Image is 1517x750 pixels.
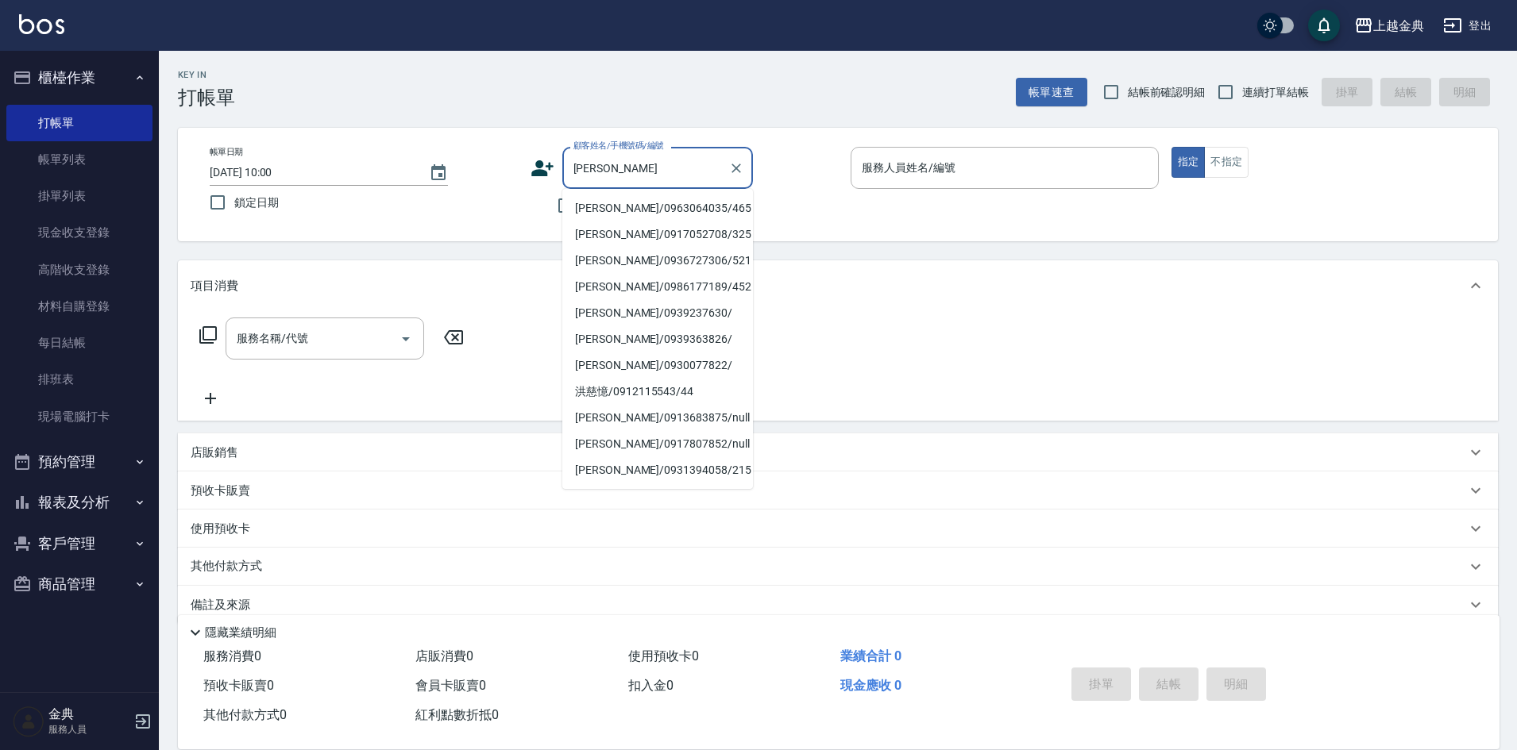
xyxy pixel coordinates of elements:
input: YYYY/MM/DD hh:mm [210,160,413,186]
li: [PERSON_NAME]/0931394058/215 [562,457,753,483]
span: 鎖定日期 [234,194,279,211]
h3: 打帳單 [178,87,235,109]
span: 現金應收 0 [840,678,901,693]
button: Open [393,326,419,352]
div: 使用預收卡 [178,510,1498,548]
span: 連續打單結帳 [1242,84,1309,101]
button: 登出 [1437,11,1498,40]
button: 報表及分析 [6,482,152,523]
p: 隱藏業績明細 [205,625,276,641]
p: 備註及來源 [191,597,250,613]
div: 備註及來源 [178,586,1498,624]
button: 櫃檯作業 [6,57,152,98]
button: 商品管理 [6,563,152,605]
a: 每日結帳 [6,325,152,361]
li: [PERSON_NAME]/0963064035/465 [562,195,753,221]
h5: 金典 [48,706,129,722]
button: 帳單速查 [1016,78,1087,107]
p: 服務人員 [48,722,129,737]
a: 掛單列表 [6,178,152,214]
span: 業績合計 0 [840,648,901,663]
span: 預收卡販賣 0 [203,678,274,693]
span: 結帳前確認明細 [1128,84,1206,101]
div: 店販銷售 [178,433,1498,471]
li: [PERSON_NAME]/0939237630/ [562,300,753,326]
button: Clear [725,157,747,179]
span: 紅利點數折抵 0 [415,707,499,722]
button: 不指定 [1204,147,1249,178]
span: 扣入金 0 [628,678,674,693]
li: [PERSON_NAME]/0975023383/47 [562,483,753,510]
button: 上越金典 [1348,10,1430,42]
span: 使用預收卡 0 [628,648,699,663]
p: 項目消費 [191,278,238,294]
a: 帳單列表 [6,141,152,178]
li: [PERSON_NAME]/0986177189/452 [562,274,753,300]
label: 顧客姓名/手機號碼/編號 [573,140,664,152]
img: Person [13,706,44,737]
li: [PERSON_NAME]/0917807852/null [562,431,753,457]
p: 其他付款方式 [191,558,270,575]
img: Logo [19,14,64,34]
p: 使用預收卡 [191,521,250,537]
button: save [1308,10,1340,41]
button: Choose date, selected date is 2025-09-14 [419,154,457,192]
li: [PERSON_NAME]/0936727306/521 [562,248,753,274]
span: 店販消費 0 [415,648,473,663]
li: [PERSON_NAME]/0913683875/null [562,405,753,431]
li: [PERSON_NAME]/0939363826/ [562,326,753,352]
div: 其他付款方式 [178,548,1498,586]
button: 客戶管理 [6,523,152,564]
label: 帳單日期 [210,146,243,158]
span: 服務消費 0 [203,648,261,663]
div: 預收卡販賣 [178,471,1498,510]
button: 指定 [1172,147,1206,178]
a: 打帳單 [6,105,152,141]
a: 材料自購登錄 [6,288,152,325]
li: 洪慈憶/0912115543/44 [562,379,753,405]
div: 上越金典 [1373,16,1424,36]
a: 排班表 [6,361,152,398]
span: 會員卡販賣 0 [415,678,486,693]
a: 高階收支登錄 [6,252,152,288]
button: 預約管理 [6,441,152,483]
li: [PERSON_NAME]/0917052708/325 [562,221,753,248]
li: [PERSON_NAME]/0930077822/ [562,352,753,379]
span: 其他付款方式 0 [203,707,287,722]
a: 現場電腦打卡 [6,398,152,435]
a: 現金收支登錄 [6,214,152,251]
div: 項目消費 [178,260,1498,311]
h2: Key In [178,70,235,80]
p: 預收卡販賣 [191,483,250,499]
p: 店販銷售 [191,444,238,461]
